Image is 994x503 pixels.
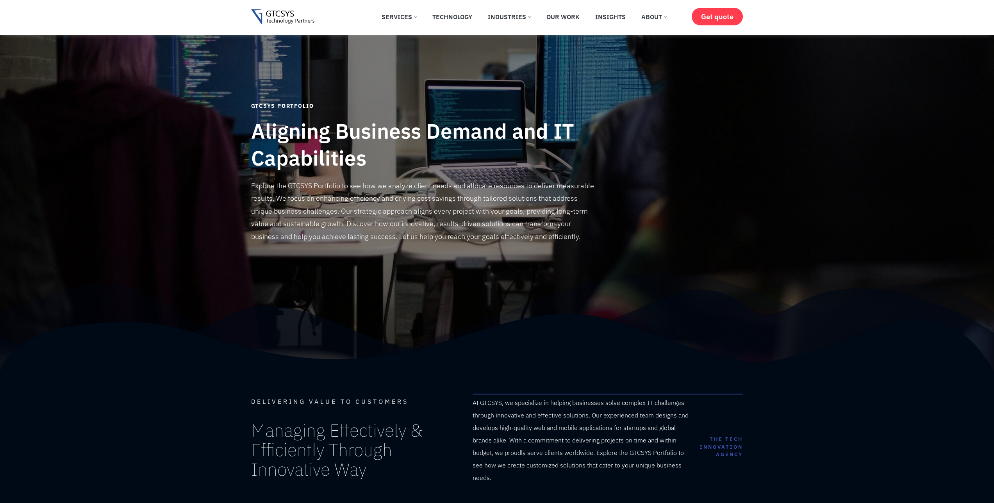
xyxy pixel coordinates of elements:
[541,8,585,25] a: Our Work
[251,398,465,405] p: Delivering value to customers
[701,12,733,21] span: Get quote
[376,8,423,25] a: Services
[946,454,994,491] iframe: chat widget
[689,435,743,458] div: the tech innovation agency
[635,8,673,25] a: About
[692,8,743,25] a: Get quote
[589,8,632,25] a: Insights
[251,102,596,110] div: GTCSYS Portfolio
[251,420,473,479] h3: Managing Effectively & Efficiently Through Innovative Way
[482,8,537,25] a: Industries
[251,180,596,243] p: Explore the GTCSYS Portfolio to see how we analyze client needs and allocate resources to deliver...
[251,118,596,172] h2: Aligning Business Demand and IT Capabilities
[473,396,689,484] p: At GTCSYS, we specialize in helping businesses solve complex IT challenges through innovative and...
[251,9,315,25] img: Gtcsys logo
[427,8,478,25] a: Technology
